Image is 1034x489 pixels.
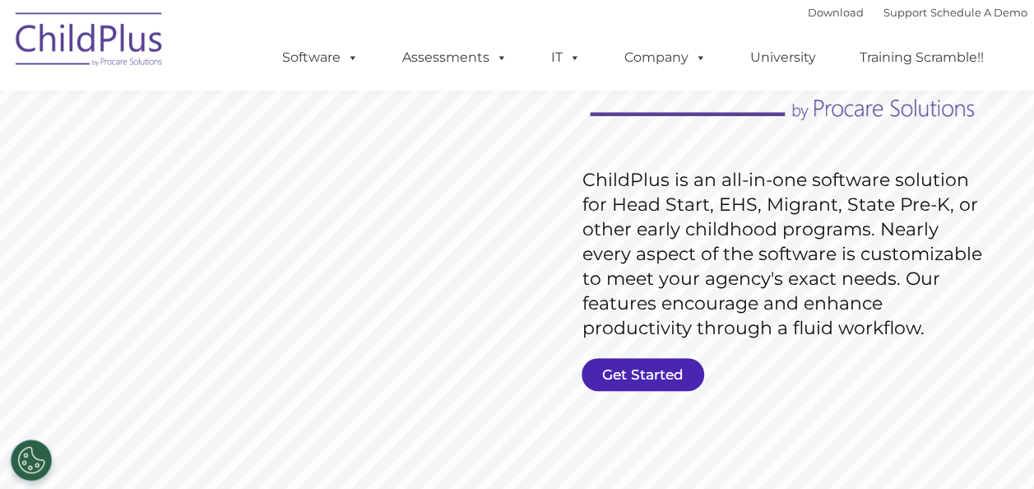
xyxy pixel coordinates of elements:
a: Training Scramble!! [843,41,1000,74]
a: University [734,41,832,74]
rs-layer: ChildPlus is an all-in-one software solution for Head Start, EHS, Migrant, State Pre-K, or other ... [582,168,990,341]
a: Support [883,6,927,19]
font: | [808,6,1027,19]
a: Assessments [386,41,524,74]
a: Company [608,41,723,74]
button: Cookies Settings [11,440,52,481]
a: Schedule A Demo [930,6,1027,19]
a: Get Started [582,358,704,391]
a: IT [535,41,597,74]
a: Download [808,6,864,19]
iframe: Chat Widget [765,311,1034,489]
img: ChildPlus by Procare Solutions [7,1,172,83]
a: Software [266,41,375,74]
